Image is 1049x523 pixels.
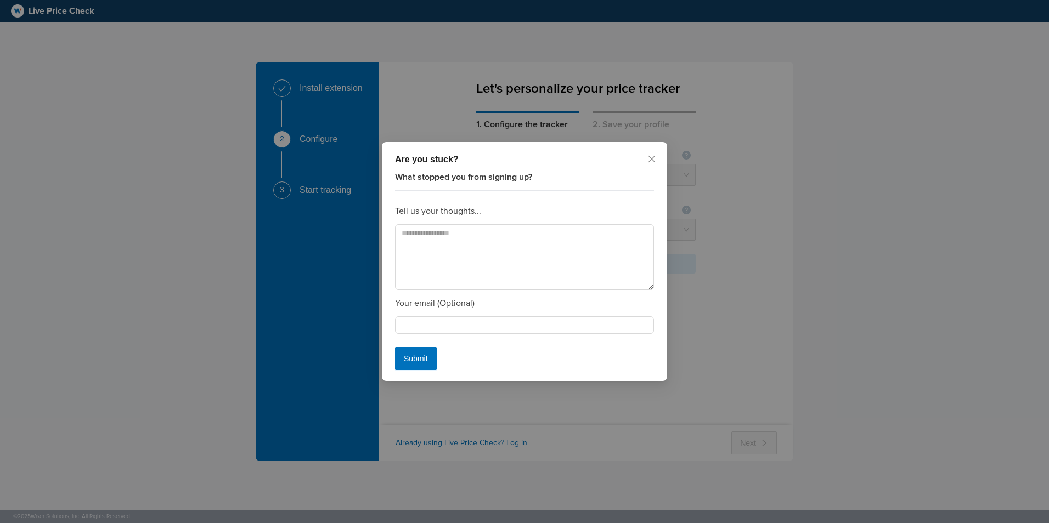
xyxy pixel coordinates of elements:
[395,297,654,310] div: Your email (Optional)
[646,151,658,163] button: Close
[395,204,654,218] div: Tell us your thoughts...
[395,170,654,191] div: What stopped you from signing up?
[395,153,654,166] div: Are you stuck?
[647,155,656,163] span: close
[404,353,428,365] span: Submit
[395,347,437,370] button: Submit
